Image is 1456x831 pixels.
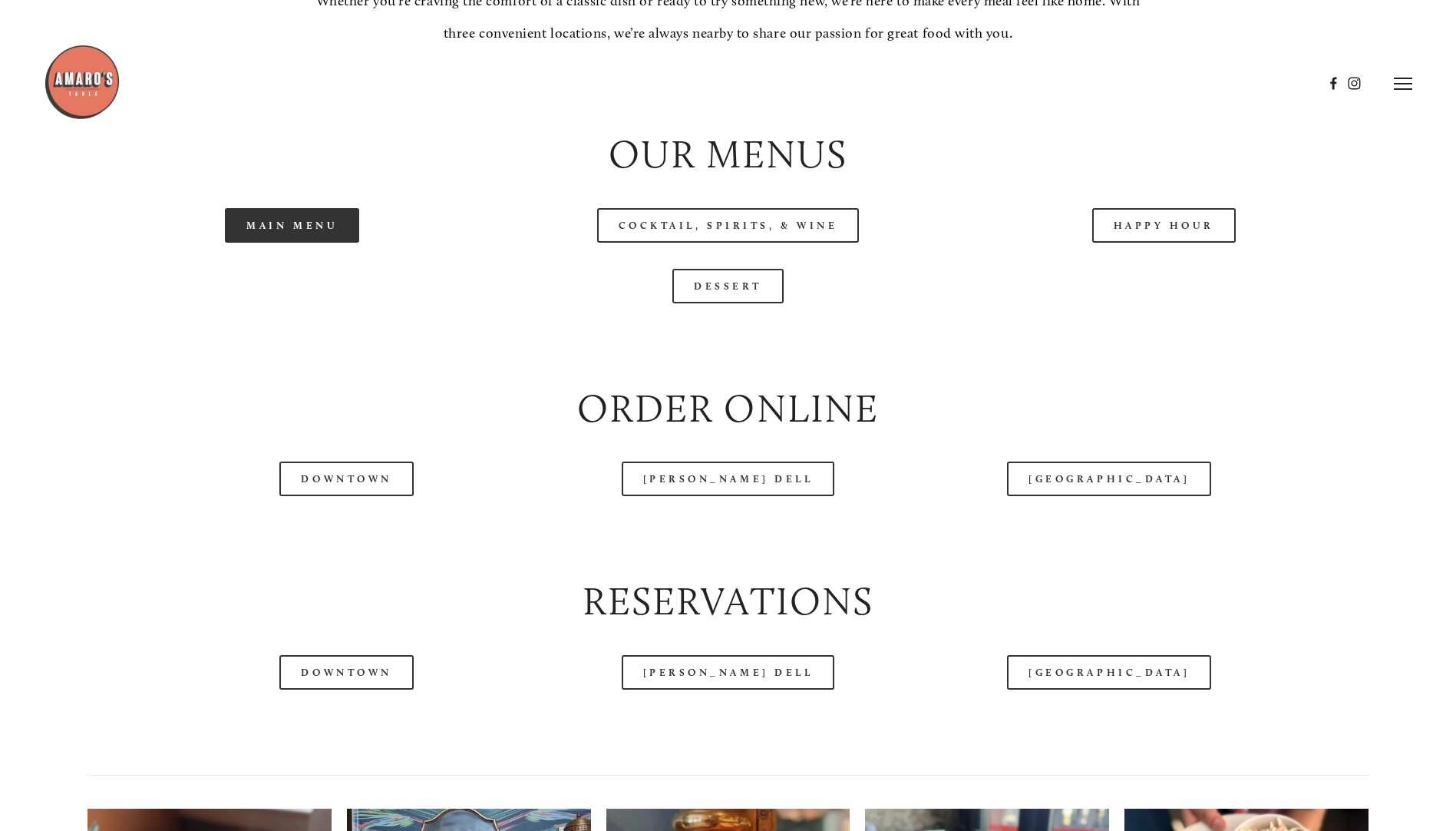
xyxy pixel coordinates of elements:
a: Cocktail, Spirits, & Wine [597,208,860,243]
a: [PERSON_NAME] Dell [622,462,835,496]
h2: Reservations [87,574,1369,629]
img: Amaro's Table [44,44,121,121]
h2: Order Online [87,382,1369,436]
a: [GEOGRAPHIC_DATA] [1007,655,1211,690]
a: Happy Hour [1092,208,1236,243]
a: [PERSON_NAME] Dell [622,655,835,690]
a: Main Menu [225,208,359,243]
a: Downtown [279,462,413,496]
a: Dessert [672,269,784,303]
a: [GEOGRAPHIC_DATA] [1007,462,1211,496]
a: Downtown [279,655,413,690]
